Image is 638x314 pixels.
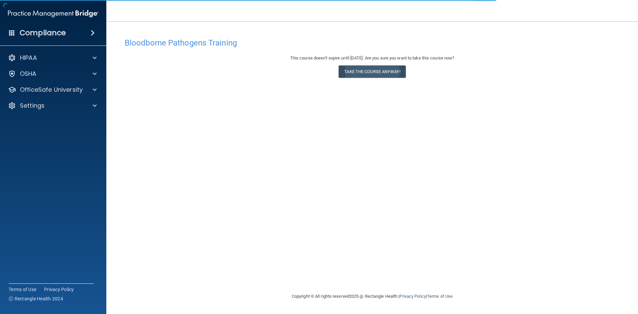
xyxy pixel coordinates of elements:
[427,294,453,299] a: Terms of Use
[125,39,620,47] h4: Bloodborne Pathogens Training
[523,267,630,293] iframe: Drift Widget Chat Controller
[20,70,37,78] p: OSHA
[8,86,97,94] a: OfficeSafe University
[125,54,620,62] div: This course doesn’t expire until [DATE]. Are you sure you want to take this course now?
[399,294,426,299] a: Privacy Policy
[251,286,493,307] div: Copyright © All rights reserved 2025 @ Rectangle Health | |
[8,70,97,78] a: OSHA
[20,86,83,94] p: OfficeSafe University
[20,28,66,38] h4: Compliance
[8,102,97,110] a: Settings
[8,7,98,20] img: PMB logo
[44,286,74,293] a: Privacy Policy
[9,295,63,302] span: Ⓒ Rectangle Health 2024
[20,102,45,110] p: Settings
[8,54,97,62] a: HIPAA
[339,65,405,78] button: Take the course anyway!
[20,54,37,62] p: HIPAA
[9,286,36,293] a: Terms of Use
